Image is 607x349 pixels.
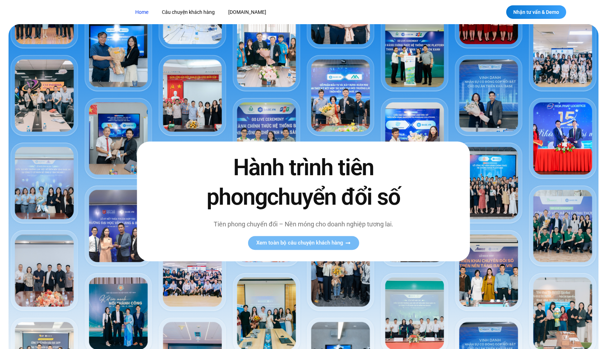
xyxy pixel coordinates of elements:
[506,5,566,19] a: Nhận tư vấn & Demo
[513,10,559,15] span: Nhận tư vấn & Demo
[248,236,359,250] a: Xem toàn bộ câu chuyện khách hàng
[192,153,415,212] h2: Hành trình tiên phong
[130,6,405,19] nav: Menu
[256,240,343,246] span: Xem toàn bộ câu chuyện khách hàng
[192,219,415,229] p: Tiên phong chuyển đổi – Nền móng cho doanh nghiệp tương lai.
[130,6,154,19] a: Home
[267,184,400,211] span: chuyển đổi số
[157,6,220,19] a: Câu chuyện khách hàng
[223,6,272,19] a: [DOMAIN_NAME]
